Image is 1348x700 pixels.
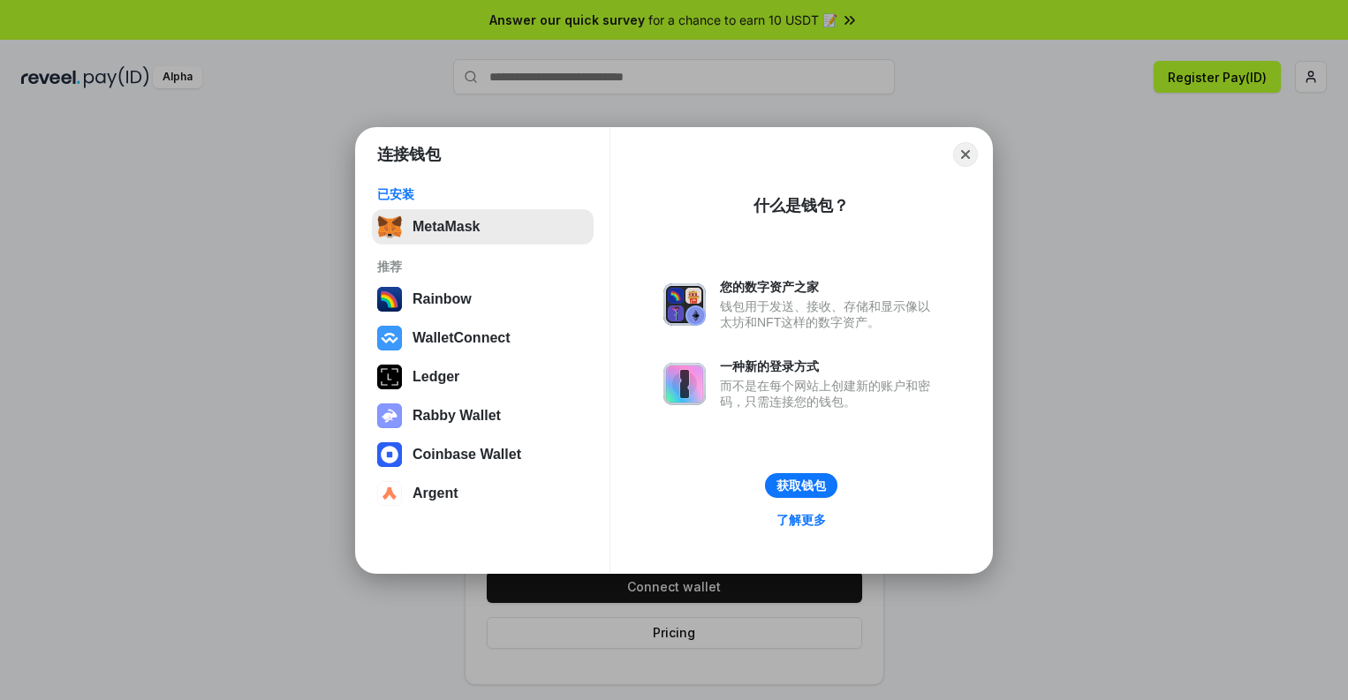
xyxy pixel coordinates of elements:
img: svg+xml,%3Csvg%20xmlns%3D%22http%3A%2F%2Fwww.w3.org%2F2000%2Fsvg%22%20fill%3D%22none%22%20viewBox... [663,363,706,405]
button: Rabby Wallet [372,398,594,433]
img: svg+xml,%3Csvg%20width%3D%22120%22%20height%3D%22120%22%20viewBox%3D%220%200%20120%20120%22%20fil... [377,287,402,312]
div: 推荐 [377,259,588,275]
button: WalletConnect [372,320,594,356]
div: 而不是在每个网站上创建新的账户和密码，只需连接您的钱包。 [720,378,939,410]
div: 已安装 [377,186,588,202]
button: Close [953,142,978,167]
img: svg+xml,%3Csvg%20width%3D%2228%22%20height%3D%2228%22%20viewBox%3D%220%200%2028%2028%22%20fill%3D... [377,326,402,350]
img: svg+xml,%3Csvg%20fill%3D%22none%22%20height%3D%2233%22%20viewBox%3D%220%200%2035%2033%22%20width%... [377,215,402,239]
div: Rabby Wallet [413,408,501,424]
img: svg+xml,%3Csvg%20xmlns%3D%22http%3A%2F%2Fwww.w3.org%2F2000%2Fsvg%22%20fill%3D%22none%22%20viewBox... [377,403,402,428]
button: Coinbase Wallet [372,437,594,472]
div: 什么是钱包？ [754,195,849,216]
img: svg+xml,%3Csvg%20width%3D%2228%22%20height%3D%2228%22%20viewBox%3D%220%200%2028%2028%22%20fill%3D... [377,442,402,467]
div: 钱包用于发送、接收、存储和显示像以太坊和NFT这样的数字资产。 [720,298,939,330]
img: svg+xml,%3Csvg%20width%3D%2228%22%20height%3D%2228%22%20viewBox%3D%220%200%2028%2028%22%20fill%3D... [377,481,402,506]
button: Rainbow [372,282,594,317]
img: svg+xml,%3Csvg%20xmlns%3D%22http%3A%2F%2Fwww.w3.org%2F2000%2Fsvg%22%20width%3D%2228%22%20height%3... [377,365,402,389]
div: MetaMask [413,219,480,235]
h1: 连接钱包 [377,144,441,165]
div: 一种新的登录方式 [720,358,939,374]
button: 获取钱包 [765,473,837,498]
div: Rainbow [413,291,472,307]
img: svg+xml,%3Csvg%20xmlns%3D%22http%3A%2F%2Fwww.w3.org%2F2000%2Fsvg%22%20fill%3D%22none%22%20viewBox... [663,283,706,326]
div: WalletConnect [413,330,511,346]
div: Coinbase Wallet [413,447,521,463]
div: Argent [413,485,458,501]
div: Ledger [413,369,459,385]
button: MetaMask [372,209,594,245]
div: 了解更多 [776,512,826,528]
button: Argent [372,476,594,511]
div: 获取钱包 [776,478,826,493]
div: 您的数字资产之家 [720,279,939,295]
a: 了解更多 [766,508,837,531]
button: Ledger [372,359,594,395]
